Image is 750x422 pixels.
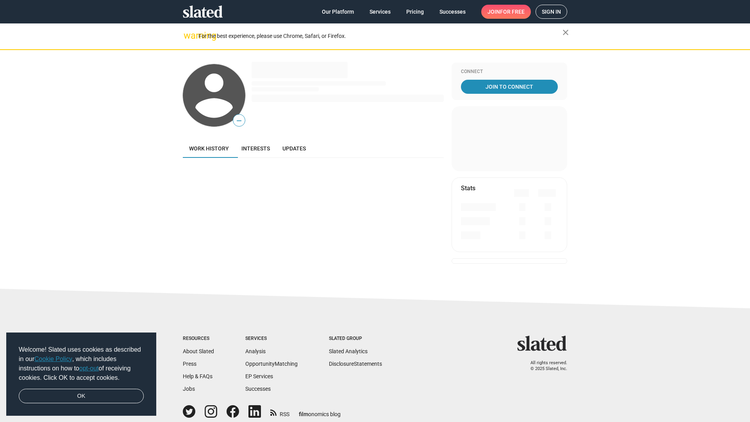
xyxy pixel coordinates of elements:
[461,184,475,192] mat-card-title: Stats
[400,5,430,19] a: Pricing
[198,31,562,41] div: For the best experience, please use Chrome, Safari, or Firefox.
[282,145,306,152] span: Updates
[329,361,382,367] a: DisclosureStatements
[233,116,245,126] span: —
[235,139,276,158] a: Interests
[433,5,472,19] a: Successes
[461,80,558,94] a: Join To Connect
[370,5,391,19] span: Services
[79,365,99,372] a: opt-out
[500,5,525,19] span: for free
[183,139,235,158] a: Work history
[183,336,214,342] div: Resources
[184,31,193,40] mat-icon: warning
[6,333,156,416] div: cookieconsent
[276,139,312,158] a: Updates
[316,5,360,19] a: Our Platform
[19,345,144,383] span: Welcome! Slated uses cookies as described in our , which includes instructions on how to of recei...
[245,386,271,392] a: Successes
[270,406,289,418] a: RSS
[322,5,354,19] span: Our Platform
[245,336,298,342] div: Services
[481,5,531,19] a: Joinfor free
[183,373,212,379] a: Help & FAQs
[329,336,382,342] div: Slated Group
[183,361,196,367] a: Press
[487,5,525,19] span: Join
[245,348,266,354] a: Analysis
[245,361,298,367] a: OpportunityMatching
[439,5,466,19] span: Successes
[406,5,424,19] span: Pricing
[536,5,567,19] a: Sign in
[363,5,397,19] a: Services
[241,145,270,152] span: Interests
[189,145,229,152] span: Work history
[522,360,567,372] p: All rights reserved. © 2025 Slated, Inc.
[183,386,195,392] a: Jobs
[245,373,273,379] a: EP Services
[542,5,561,18] span: Sign in
[561,28,570,37] mat-icon: close
[19,389,144,404] a: dismiss cookie message
[462,80,556,94] span: Join To Connect
[34,356,72,362] a: Cookie Policy
[299,404,341,418] a: filmonomics blog
[183,348,214,354] a: About Slated
[329,348,368,354] a: Slated Analytics
[299,411,308,417] span: film
[461,69,558,75] div: Connect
